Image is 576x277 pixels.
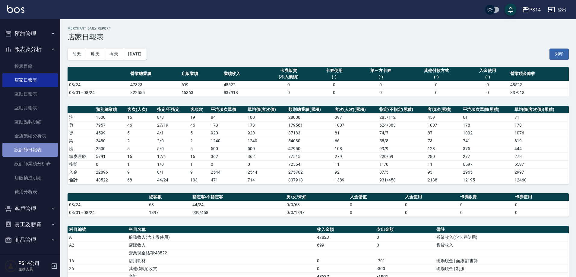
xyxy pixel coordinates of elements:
div: (-) [315,74,354,80]
td: 48522 [222,81,264,89]
td: 0 [406,81,466,89]
td: 08/24 [68,201,147,209]
td: 0 [514,209,569,216]
td: 5 / 0 [156,145,189,153]
td: 87 [426,129,461,137]
a: 費用分析表 [2,185,58,199]
td: 0 [313,81,355,89]
td: 72564 [287,160,333,168]
button: [DATE] [123,49,146,60]
th: 類別總業績(累積) [287,106,333,114]
td: 2544 [246,168,287,176]
a: 設計師日報表 [2,143,58,157]
a: 店販抽成明細 [2,171,58,185]
td: 2138 [426,176,461,184]
td: 71 [513,113,569,121]
td: 46 [189,121,209,129]
td: 66 [333,137,378,145]
td: 11 / 0 [378,160,426,168]
a: 店家日報表 [2,73,58,87]
td: 179561 [287,121,333,129]
a: 互助點數明細 [2,115,58,129]
td: 12460 [513,176,569,184]
td: 5 [126,129,156,137]
td: 12 / 4 [156,153,189,160]
a: 設計師業績分析表 [2,157,58,171]
th: 營業現金應收 [509,67,569,81]
td: 699 [315,241,375,249]
td: 837918 [222,89,264,96]
td: 0 [348,201,404,209]
td: 0 [264,89,313,96]
div: 卡券使用 [315,68,354,74]
td: 822555 [129,89,180,96]
div: (不入業績) [266,74,312,80]
td: 8 / 8 [156,113,189,121]
td: 0 [406,89,466,96]
td: 2544 [209,168,246,176]
td: 278 [513,153,569,160]
th: 指定/不指定(累積) [378,106,426,114]
td: 375 [461,145,513,153]
td: 0 [313,89,355,96]
td: 362 [209,153,246,160]
a: 報表目錄 [2,59,58,73]
th: 單均價(客次價)(累積) [513,106,569,114]
td: 0 [355,81,407,89]
td: 16 [68,257,127,265]
td: 73 [426,137,461,145]
td: 1002 [461,129,513,137]
th: 單均價(客次價) [246,106,287,114]
td: 87183 [287,129,333,137]
td: 0 [459,209,514,216]
td: 0 [348,209,404,216]
td: 0 [355,89,407,96]
td: 280 [426,153,461,160]
td: 11 [426,160,461,168]
td: 0 [514,201,569,209]
button: PS14 [520,4,543,16]
td: 0 [246,160,287,168]
button: 員工及薪資 [2,217,58,232]
th: 科目編號 [68,226,127,234]
th: 客項次(累積) [426,106,461,114]
td: 15363 [180,89,222,96]
td: 19 [189,113,209,121]
td: 2965 [461,168,513,176]
div: 第三方卡券 [357,68,405,74]
th: 總客數 [147,193,191,201]
th: 類別總業績 [94,106,126,114]
td: 178 [461,121,513,129]
td: 6597 [461,160,513,168]
td: 500 [209,145,246,153]
td: 1600 [94,113,126,121]
td: 售貨收入 [435,241,569,249]
button: save [505,4,517,16]
button: 客戶管理 [2,201,58,217]
td: 接髮 [68,160,94,168]
td: 108 [333,145,378,153]
td: 87 / 5 [378,168,426,176]
td: 459 [426,113,461,121]
td: 營業收入(含卡券使用) [435,233,569,241]
td: 99 / 9 [378,145,426,153]
table: a dense table [68,106,569,184]
td: 合計 [68,176,94,184]
td: 74 / 7 [378,129,426,137]
td: 58 / 8 [378,137,426,145]
td: 0 [467,89,509,96]
td: 46 [126,121,156,129]
div: 其他付款方式 [408,68,465,74]
td: 920 [209,129,246,137]
td: 285 / 112 [378,113,426,121]
td: 362 [246,153,287,160]
div: 卡券販賣 [266,68,312,74]
td: 837918 [287,176,333,184]
td: 6597 [513,160,569,168]
button: 今天 [105,49,124,60]
img: Logo [7,5,24,13]
table: a dense table [68,193,569,217]
td: A2 [68,241,127,249]
td: 939/458 [191,209,285,216]
td: 92 [333,168,378,176]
